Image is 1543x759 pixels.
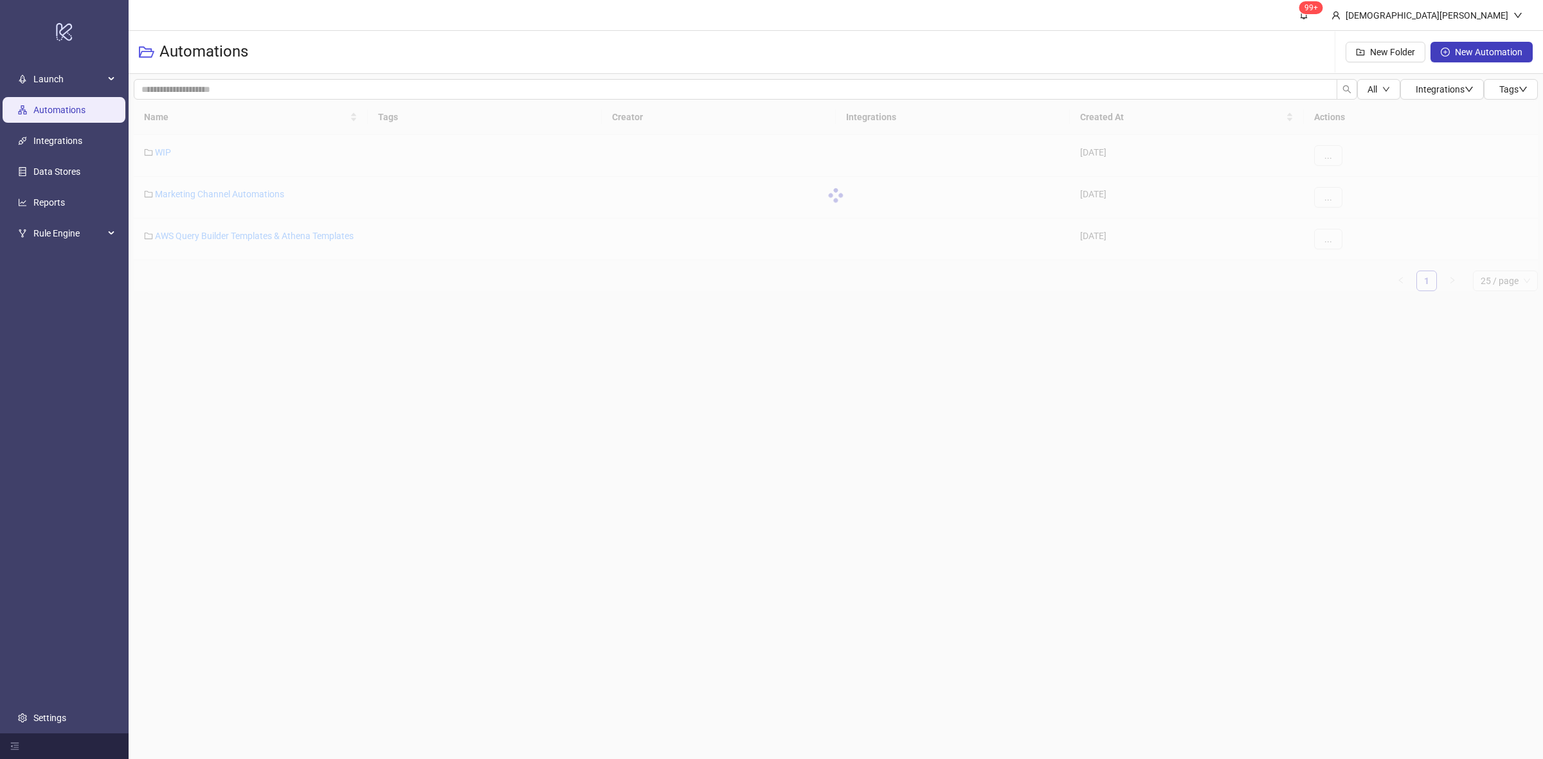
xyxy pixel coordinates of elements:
[1465,85,1474,94] span: down
[10,742,19,751] span: menu-fold
[1519,85,1528,94] span: down
[1299,10,1308,19] span: bell
[1484,79,1538,100] button: Tagsdown
[33,105,86,115] a: Automations
[1342,85,1351,94] span: search
[1400,79,1484,100] button: Integrationsdown
[1331,11,1340,20] span: user
[1382,85,1390,93] span: down
[1416,84,1474,94] span: Integrations
[1367,84,1377,94] span: All
[33,166,80,177] a: Data Stores
[18,229,27,238] span: fork
[159,42,248,62] h3: Automations
[33,197,65,208] a: Reports
[1499,84,1528,94] span: Tags
[33,713,66,723] a: Settings
[1340,8,1513,22] div: [DEMOGRAPHIC_DATA][PERSON_NAME]
[1356,48,1365,57] span: folder-add
[1357,79,1400,100] button: Alldown
[139,44,154,60] span: folder-open
[1455,47,1522,57] span: New Automation
[1441,48,1450,57] span: plus-circle
[1370,47,1415,57] span: New Folder
[1346,42,1425,62] button: New Folder
[33,220,104,246] span: Rule Engine
[33,66,104,92] span: Launch
[33,136,82,146] a: Integrations
[18,75,27,84] span: rocket
[1299,1,1323,14] sup: 686
[1430,42,1533,62] button: New Automation
[1513,11,1522,20] span: down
